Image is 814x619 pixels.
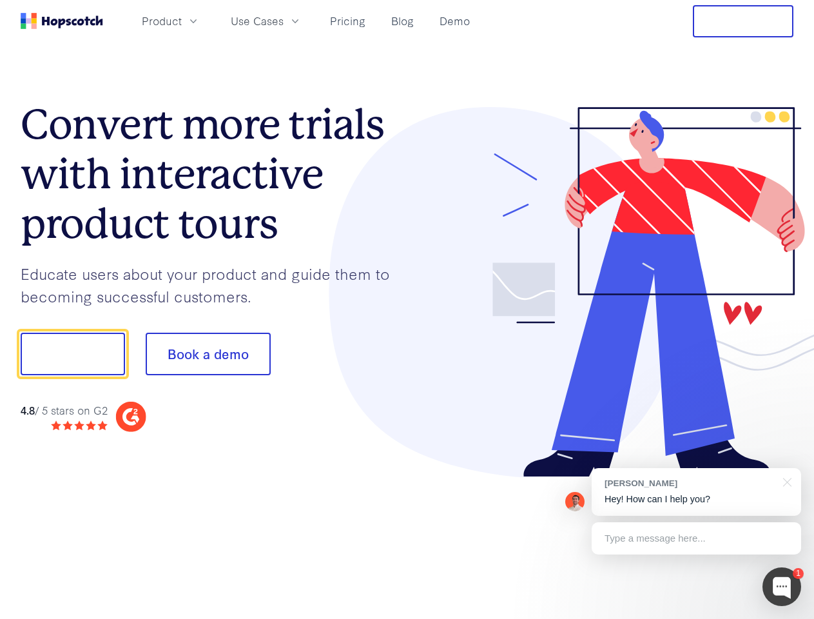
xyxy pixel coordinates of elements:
a: Home [21,13,103,29]
strong: 4.8 [21,402,35,417]
button: Use Cases [223,10,309,32]
button: Product [134,10,208,32]
button: Book a demo [146,333,271,375]
div: [PERSON_NAME] [605,477,775,489]
button: Free Trial [693,5,793,37]
img: Mark Spera [565,492,585,511]
a: Demo [434,10,475,32]
a: Blog [386,10,419,32]
h1: Convert more trials with interactive product tours [21,100,407,248]
p: Hey! How can I help you? [605,493,788,506]
div: Type a message here... [592,522,801,555]
p: Educate users about your product and guide them to becoming successful customers. [21,262,407,307]
div: / 5 stars on G2 [21,402,108,418]
div: 1 [793,568,804,579]
span: Product [142,13,182,29]
span: Use Cases [231,13,284,29]
button: Show me! [21,333,125,375]
a: Pricing [325,10,371,32]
